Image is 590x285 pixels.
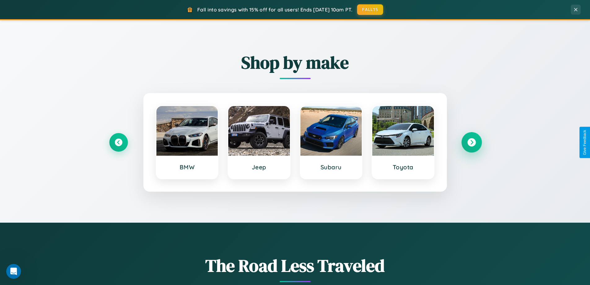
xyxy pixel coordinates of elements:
[234,163,284,171] h3: Jeep
[197,7,352,13] span: Fall into savings with 15% off for all users! Ends [DATE] 10am PT.
[307,163,356,171] h3: Subaru
[583,130,587,155] div: Give Feedback
[378,163,428,171] h3: Toyota
[357,4,383,15] button: FALL15
[163,163,212,171] h3: BMW
[109,254,481,278] h1: The Road Less Traveled
[109,51,481,74] h2: Shop by make
[6,264,21,279] iframe: Intercom live chat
